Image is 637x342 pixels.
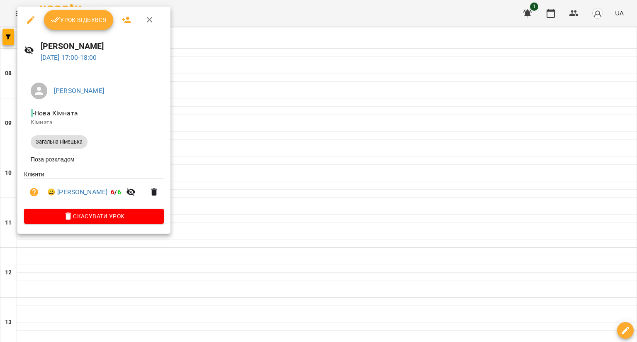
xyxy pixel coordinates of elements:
[31,109,80,117] span: - Нова Кімната
[41,54,97,61] a: [DATE] 17:00-18:00
[44,10,114,30] button: Урок відбувся
[31,118,157,127] p: Кімната
[41,40,164,53] h6: [PERSON_NAME]
[24,170,164,209] ul: Клієнти
[31,138,88,146] span: Загальна німецька
[24,152,164,167] li: Поза розкладом
[111,188,121,196] b: /
[47,187,107,197] a: 😀 [PERSON_NAME]
[51,15,107,25] span: Урок відбувся
[24,209,164,224] button: Скасувати Урок
[54,87,104,95] a: [PERSON_NAME]
[111,188,114,196] span: 6
[117,188,121,196] span: 6
[31,211,157,221] span: Скасувати Урок
[24,182,44,202] button: Візит ще не сплачено. Додати оплату?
